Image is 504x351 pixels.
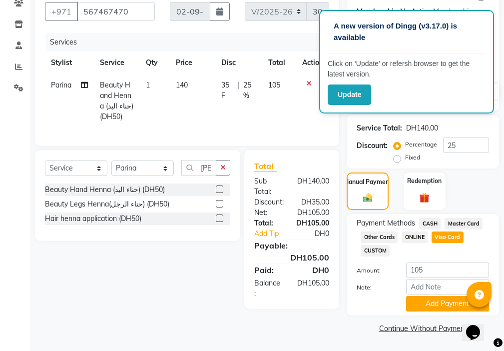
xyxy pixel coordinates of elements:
[405,140,437,149] label: Percentage
[407,176,442,185] label: Redemption
[299,228,337,239] div: DH0
[243,80,257,101] span: 25 %
[406,279,489,294] input: Add Note
[51,80,71,89] span: Parina
[405,153,420,162] label: Fixed
[77,2,155,21] input: Search by Name/Mobile/Email/Code
[247,207,290,218] div: Net:
[402,231,428,243] span: ONLINE
[46,33,337,51] div: Services
[406,123,438,133] div: DH140.00
[328,58,486,79] p: Click on ‘Update’ or refersh browser to get the latest version.
[181,160,216,175] input: Search or Scan
[357,6,489,17] div: No Active Membership
[254,161,277,171] span: Total
[406,262,489,278] input: Amount
[349,266,398,275] label: Amount:
[349,323,497,334] a: Continue Without Payment
[357,218,415,228] span: Payment Methods
[361,231,398,243] span: Other Cards
[247,228,299,239] a: Add Tip
[292,197,337,207] div: DH35.00
[100,80,133,121] span: Beauty Hand Henna (حناء اليد) (DH50)
[361,245,390,256] span: CUSTOM
[328,84,371,105] button: Update
[344,177,392,186] label: Manual Payment
[290,176,337,197] div: DH140.00
[45,51,94,74] th: Stylist
[296,51,329,74] th: Action
[247,251,337,263] div: DH105.00
[357,6,400,17] div: Membership:
[290,207,337,218] div: DH105.00
[247,176,290,197] div: Sub Total:
[215,51,262,74] th: Disc
[247,264,292,276] div: Paid:
[146,80,150,89] span: 1
[462,311,494,341] iframe: chat widget
[416,191,433,204] img: _gift.svg
[45,213,141,224] div: Hair henna application (DH50)
[419,218,441,229] span: CASH
[247,278,290,299] div: Balance :
[445,218,483,229] span: Master Card
[94,51,139,74] th: Service
[262,51,296,74] th: Total
[357,140,388,151] div: Discount:
[357,123,402,133] div: Service Total:
[170,51,215,74] th: Price
[247,239,337,251] div: Payable:
[45,2,78,21] button: +971
[247,218,289,228] div: Total:
[45,184,165,195] div: Beauty Hand Henna (حناء اليد) (DH50)
[360,192,375,203] img: _cash.svg
[247,197,292,207] div: Discount:
[289,218,337,228] div: DH105.00
[237,80,239,101] span: |
[292,264,337,276] div: DH0
[406,296,489,311] button: Add Payment
[349,283,398,292] label: Note:
[432,231,464,243] span: Visa Card
[140,51,170,74] th: Qty
[45,199,169,209] div: Beauty Legs Henna(حناء الرجل) (DH50)
[290,278,337,299] div: DH105.00
[221,80,233,101] span: 35 F
[334,20,480,43] p: A new version of Dingg (v3.17.0) is available
[176,80,188,89] span: 140
[268,80,280,89] span: 105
